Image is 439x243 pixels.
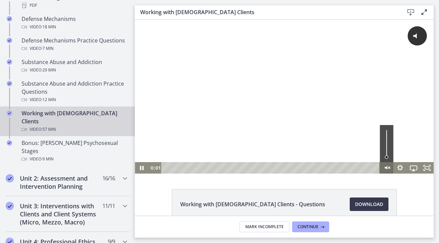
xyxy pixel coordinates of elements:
span: · 7 min [41,44,54,53]
div: Video [22,66,127,74]
div: Video [22,23,127,31]
h2: Unit 3: Interventions with Clients and Client Systems (Micro, Mezzo, Macro) [20,202,102,226]
i: Completed [7,81,12,86]
span: Mark Incomplete [245,224,284,230]
div: Bonus: [PERSON_NAME] Psychosexual Stages [22,139,127,163]
i: Completed [7,140,12,146]
i: Completed [7,16,12,22]
div: Video [22,155,127,163]
span: 11 / 11 [102,202,115,210]
i: Completed [6,174,14,182]
div: Defense Mechanisms [22,15,127,31]
div: Video [22,44,127,53]
span: · 29 min [41,66,56,74]
i: Completed [6,202,14,210]
i: Completed [7,38,12,43]
button: Fullscreen [285,143,299,154]
span: · 57 min [41,125,56,133]
h3: Working with [DEMOGRAPHIC_DATA] Clients [140,8,393,16]
div: Substance Abuse and Addiction Practice Questions [22,80,127,104]
span: · 9 min [41,155,54,163]
div: Substance Abuse and Addiction [22,58,127,74]
iframe: Video Lesson [135,20,434,174]
div: Volume [245,105,258,143]
div: Video [22,125,127,133]
div: Defense Mechanisms Practice Questions [22,36,127,53]
a: Download [350,198,388,211]
button: Unmute [245,143,258,154]
span: Download [355,200,383,208]
span: · 12 min [41,96,56,104]
button: Airplay [272,143,285,154]
i: Completed [7,111,12,116]
span: Working with [DEMOGRAPHIC_DATA] Clients - Questions [180,200,325,208]
span: 16 / 16 [102,174,115,182]
div: Video [22,96,127,104]
h2: Unit 2: Assessment and Intervention Planning [20,174,102,190]
button: Mark Incomplete [240,221,289,232]
div: Working with [DEMOGRAPHIC_DATA] Clients [22,109,127,133]
div: PDF [22,1,127,9]
i: Completed [7,59,12,65]
button: Continue [292,221,329,232]
span: · 18 min [41,23,56,31]
span: Continue [297,224,318,230]
button: Show settings menu [258,143,272,154]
